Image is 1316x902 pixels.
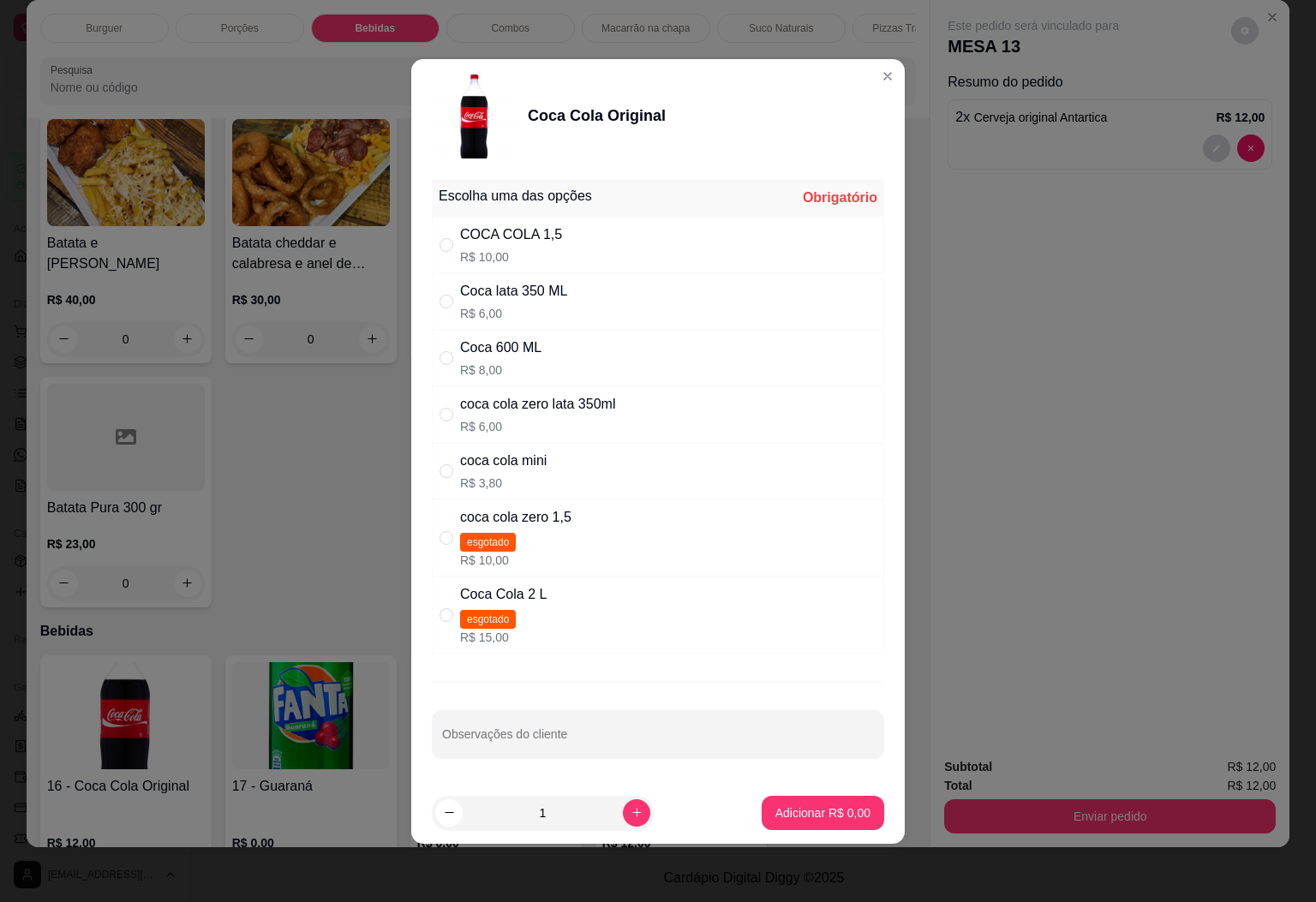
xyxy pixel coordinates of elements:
[874,63,901,90] button: Close
[460,394,615,415] div: coca cola zero lata 350ml
[460,552,571,569] p: R$ 10,00
[435,799,463,827] button: decrease-product-quantity
[460,610,516,629] span: esgotado
[460,533,516,552] span: esgotado
[460,281,567,302] div: Coca lata 350 ML
[460,418,615,435] p: R$ 6,00
[460,248,562,266] p: R$ 10,00
[460,629,547,646] p: R$ 15,00
[623,799,650,827] button: increase-product-quantity
[460,451,547,471] div: coca cola mini
[460,224,562,245] div: COCA COLA 1,5
[432,73,517,158] img: product-image
[460,475,547,492] p: R$ 3,80
[460,584,547,605] div: Coca Cola 2 L
[762,796,884,830] button: Adicionar R$ 0,00
[442,732,874,750] input: Observações do cliente
[460,361,541,379] p: R$ 8,00
[439,186,592,206] div: Escolha uma das opções
[460,507,571,528] div: coca cola zero 1,5
[460,338,541,358] div: Coca 600 ML
[775,804,870,821] p: Adicionar R$ 0,00
[803,188,877,208] div: Obrigatório
[528,104,666,128] div: Coca Cola Original
[460,305,567,322] p: R$ 6,00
